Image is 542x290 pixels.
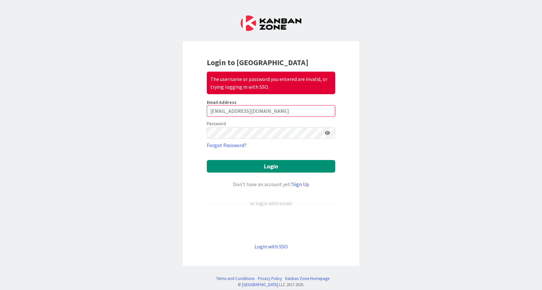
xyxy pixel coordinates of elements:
[258,275,282,282] a: Privacy Policy
[207,160,335,173] button: Login
[207,72,335,94] div: The username or password you entered are invalid, or trying logging in with SSO.
[207,120,226,127] label: Password
[207,57,308,67] b: Login to [GEOGRAPHIC_DATA]
[242,282,278,287] a: [GEOGRAPHIC_DATA]
[292,181,309,187] a: Sign Up
[207,180,335,188] div: Don’t have an account yet?
[216,275,255,282] a: Terms and Conditions
[204,218,338,232] iframe: Sign in with Google Button
[213,282,329,288] div: © LLC 2017- 2025 .
[255,243,288,250] a: Login with SSO
[248,199,294,207] div: or login with email
[207,99,236,105] label: Email Address
[207,141,246,149] a: Forgot Password?
[241,15,301,31] img: Kanban Zone
[285,275,329,282] a: Kanban Zone Homepage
